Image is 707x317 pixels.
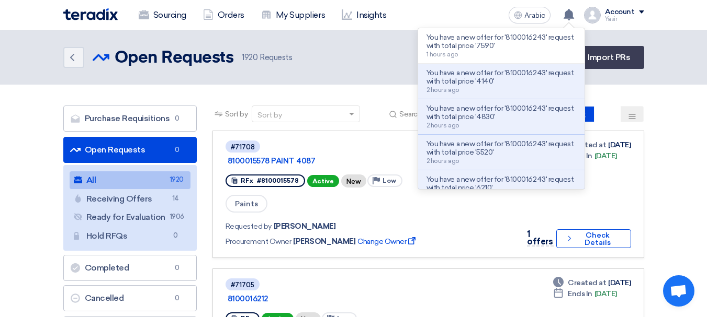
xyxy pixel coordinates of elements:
[568,140,606,149] font: Created at
[175,264,179,272] font: 0
[608,140,631,149] font: [DATE]
[605,7,635,16] font: Account
[86,231,128,241] font: Hold RFQs
[427,69,576,86] p: You have a new offer for '8100016243' request with total price '4140'
[274,222,336,231] font: [PERSON_NAME]
[195,4,253,27] a: Orders
[175,294,179,302] font: 0
[427,86,459,93] span: 2 hours ago
[594,151,617,160] font: [DATE]
[568,289,592,298] font: Ends In
[357,237,406,246] font: Change Owner
[356,10,386,20] font: Insights
[605,16,618,22] font: Yasir
[173,231,178,239] font: 0
[427,33,576,50] p: You have a new offer for '8100016243' request with total price '7590'
[253,4,333,27] a: My Suppliers
[663,275,694,307] div: Open chat
[226,222,272,231] font: Requested by
[63,105,197,132] a: Purchase Requisitions0
[175,146,179,154] font: 0
[399,110,421,119] font: Search
[312,178,334,185] font: Active
[260,53,292,62] font: Requests
[218,10,244,20] font: Orders
[170,175,184,183] font: 1920
[293,237,355,246] font: [PERSON_NAME]
[241,177,253,184] font: RFx
[427,51,458,58] span: 1 hours ago
[63,285,197,311] a: Cancelled0
[228,156,316,166] font: 8100015578 PAINT 4087
[524,11,545,20] font: Arabic
[235,199,258,208] font: Paints
[175,114,179,122] font: 0
[527,229,553,246] font: 1 offers
[153,10,186,20] font: Sourcing
[242,53,257,62] font: 1920
[226,237,291,246] font: Procurement Owner
[276,10,325,20] font: My Suppliers
[556,229,631,248] button: Check Details
[383,177,396,184] font: Low
[85,145,145,155] font: Open Requests
[427,157,459,165] span: 2 hours ago
[85,263,129,273] font: Completed
[115,50,234,66] font: Open Requests
[228,294,489,303] a: 8100016212
[509,7,551,24] button: Arabic
[257,177,299,184] font: #8100015578
[130,4,195,27] a: Sourcing
[568,278,606,287] font: Created at
[228,294,268,303] font: 8100016212
[427,175,576,192] p: You have a new offer for '8100016243' request with total price '6210'
[594,289,617,298] font: [DATE]
[228,156,489,166] a: 8100015578 PAINT 4087
[85,293,124,303] font: Cancelled
[231,143,255,151] font: #71708
[86,212,165,222] font: Ready for Evaluation
[584,7,601,24] img: profile_test.png
[427,122,459,129] span: 2 hours ago
[588,52,630,62] font: Import PRs
[427,140,576,157] p: You have a new offer for '8100016243' request with total price '5520'
[170,213,184,220] font: 1906
[63,8,118,20] img: Teradix logo
[585,231,611,247] font: Check Details
[63,255,197,281] a: Completed0
[225,110,248,119] font: Sort by
[568,151,592,160] font: Ends In
[231,281,254,289] font: #71705
[85,113,170,123] font: Purchase Requisitions
[346,178,361,185] font: New
[86,175,96,185] font: All
[257,111,282,120] font: Sort by
[427,104,576,121] p: You have a new offer for '8100016243' request with total price '4830'
[333,4,395,27] a: Insights
[172,194,179,202] font: 14
[63,137,197,163] a: Open Requests0
[608,278,631,287] font: [DATE]
[86,194,152,204] font: Receiving Offers
[574,46,644,69] a: Import PRs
